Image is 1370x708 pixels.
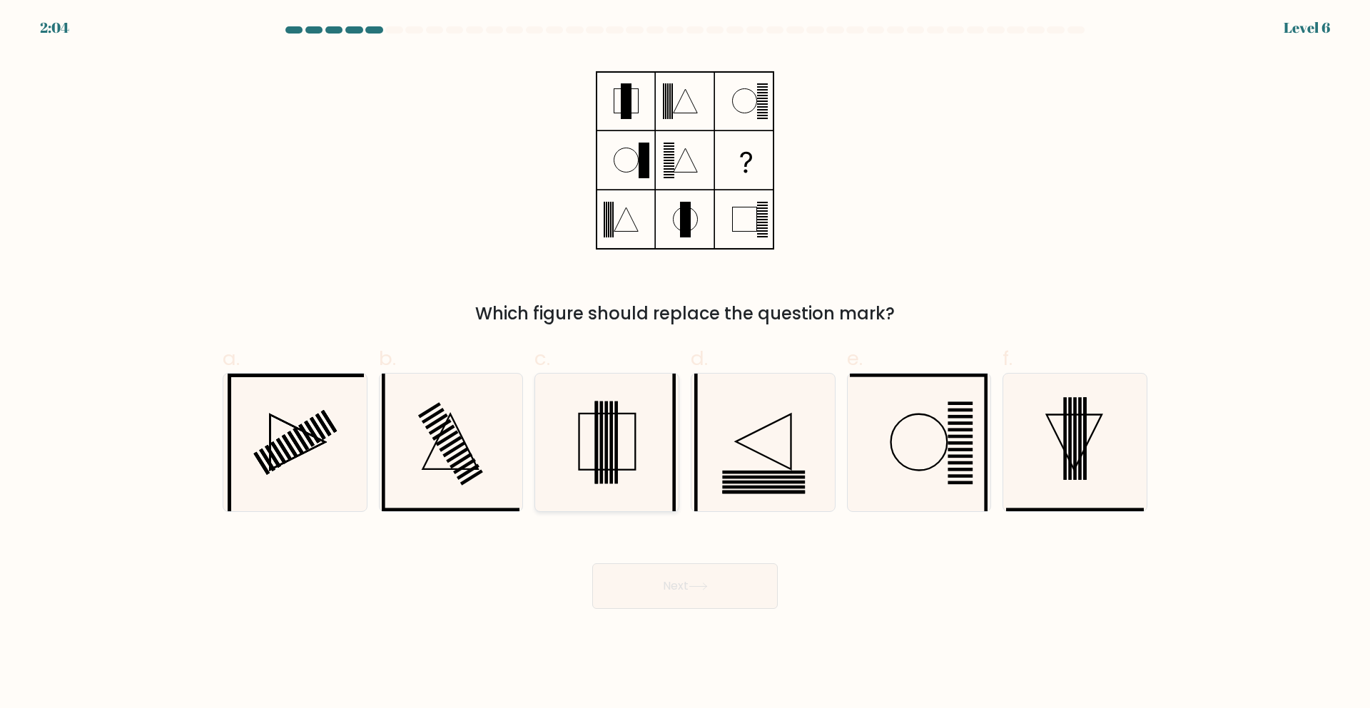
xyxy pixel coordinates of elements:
div: 2:04 [40,17,69,39]
div: Which figure should replace the question mark? [231,301,1139,327]
button: Next [592,563,778,609]
span: b. [379,344,396,372]
span: a. [223,344,240,372]
span: f. [1003,344,1013,372]
div: Level 6 [1284,17,1330,39]
span: c. [534,344,550,372]
span: d. [691,344,708,372]
span: e. [847,344,863,372]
